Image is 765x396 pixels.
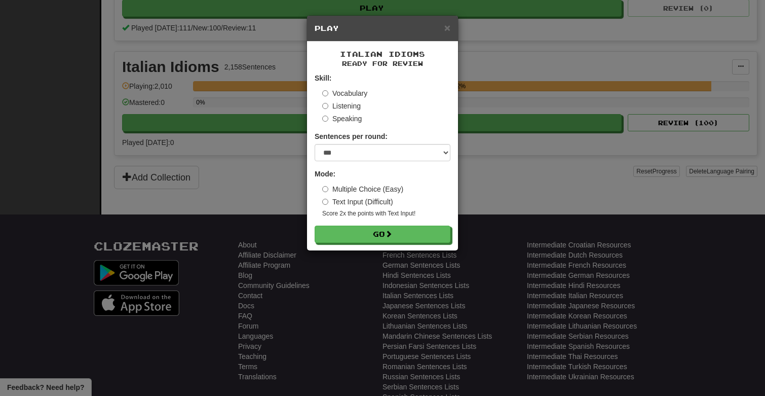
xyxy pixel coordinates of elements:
small: Score 2x the points with Text Input ! [322,209,450,218]
input: Text Input (Difficult) [322,199,328,205]
button: Go [315,226,450,243]
input: Multiple Choice (Easy) [322,186,328,192]
h5: Play [315,23,450,33]
strong: Skill: [315,74,331,82]
strong: Mode: [315,170,335,178]
label: Multiple Choice (Easy) [322,184,403,194]
input: Listening [322,103,328,109]
span: Italian Idioms [340,50,425,58]
label: Speaking [322,114,362,124]
label: Text Input (Difficult) [322,197,393,207]
label: Listening [322,101,361,111]
label: Vocabulary [322,88,367,98]
input: Vocabulary [322,90,328,96]
small: Ready for Review [315,59,450,68]
button: Close [444,22,450,33]
span: × [444,22,450,33]
input: Speaking [322,116,328,122]
label: Sentences per round: [315,131,388,141]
